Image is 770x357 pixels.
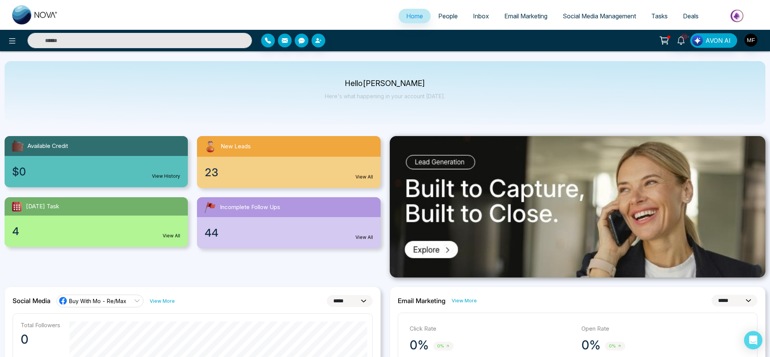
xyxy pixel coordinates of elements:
img: availableCredit.svg [11,139,24,153]
p: 0 [21,332,60,347]
img: Lead Flow [692,35,703,46]
a: View All [163,232,180,239]
a: Tasks [644,9,675,23]
p: Total Followers [21,321,60,329]
a: Home [399,9,431,23]
img: Market-place.gif [710,7,765,24]
span: 10+ [681,33,688,40]
h2: Email Marketing [398,297,446,305]
span: New Leads [221,142,251,151]
a: View All [355,234,373,241]
span: 23 [205,164,218,180]
a: Social Media Management [555,9,644,23]
span: Inbox [473,12,489,20]
a: View All [355,174,373,180]
a: Deals [675,9,706,23]
span: $0 [12,164,26,180]
span: Deals [683,12,699,20]
button: AVON AI [690,33,737,48]
a: View More [150,297,175,305]
p: Open Rate [581,325,746,333]
span: Home [406,12,423,20]
p: Hello [PERSON_NAME] [325,80,445,87]
span: Incomplete Follow Ups [220,203,280,212]
div: Open Intercom Messenger [744,331,762,349]
a: Email Marketing [497,9,555,23]
span: Tasks [651,12,668,20]
span: 44 [205,225,218,241]
span: Email Marketing [504,12,547,20]
img: newLeads.svg [203,139,218,154]
a: Incomplete Follow Ups44View All [192,197,385,248]
span: 0% [433,342,454,351]
p: Here's what happening in your account [DATE]. [325,93,445,99]
h2: Social Media [13,297,50,305]
span: 0% [605,342,625,351]
p: 0% [410,338,429,353]
img: . [390,136,766,277]
p: Click Rate [410,325,574,333]
img: followUps.svg [203,200,217,214]
a: Inbox [465,9,497,23]
span: 4 [12,223,19,239]
a: People [431,9,465,23]
img: User Avatar [744,34,757,47]
p: 0% [581,338,601,353]
span: People [438,12,458,20]
a: View History [152,173,180,180]
a: 10+ [672,33,690,47]
img: todayTask.svg [11,200,23,213]
span: Social Media Management [563,12,636,20]
span: Available Credit [27,142,68,151]
span: AVON AI [705,36,731,45]
span: Buy With Mo - Re/Max [69,297,126,305]
img: Nova CRM Logo [12,5,58,24]
span: [DATE] Task [26,202,59,211]
a: View More [452,297,477,304]
a: New Leads23View All [192,136,385,188]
